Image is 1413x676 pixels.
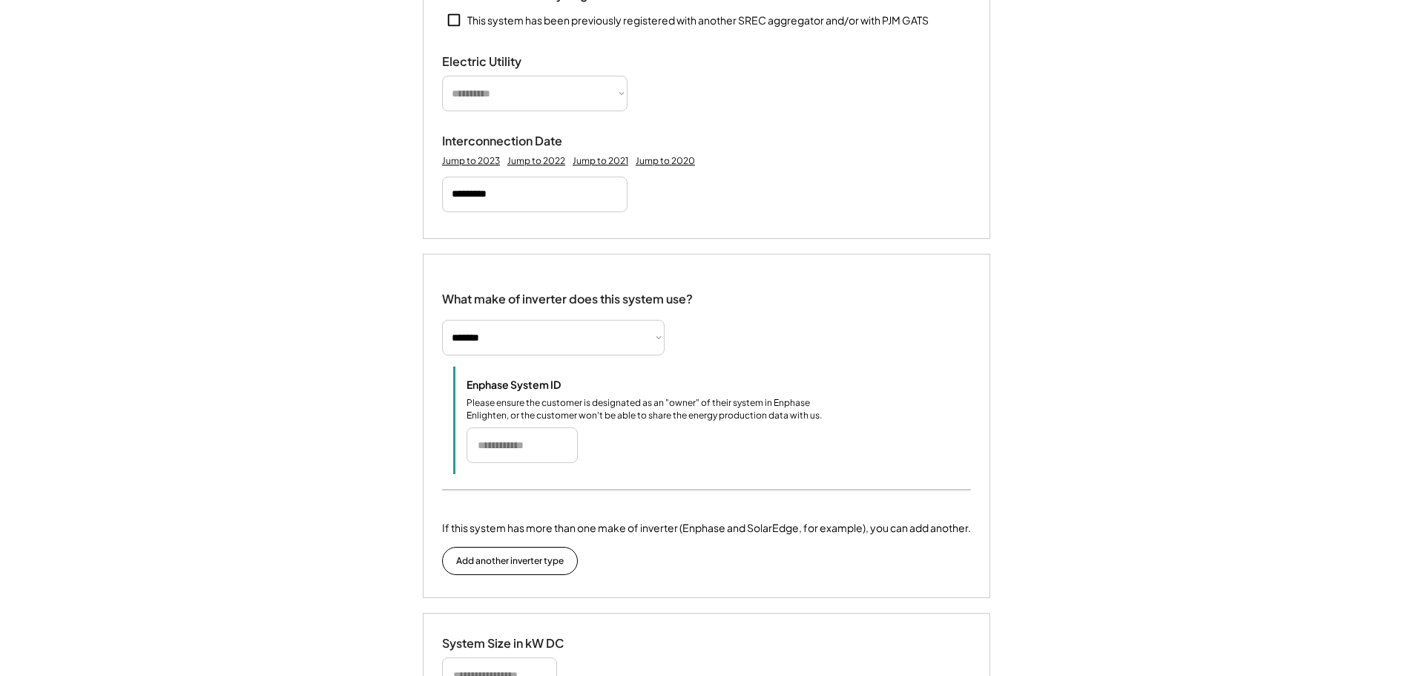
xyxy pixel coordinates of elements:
div: Jump to 2023 [442,155,500,167]
button: Add another inverter type [442,547,578,575]
div: System Size in kW DC [442,636,590,652]
div: This system has been previously registered with another SREC aggregator and/or with PJM GATS [467,13,929,28]
div: Interconnection Date [442,134,590,149]
div: If this system has more than one make of inverter (Enphase and SolarEdge, for example), you can a... [442,520,971,536]
div: Enphase System ID [467,378,615,391]
div: Jump to 2021 [573,155,628,167]
div: Jump to 2020 [636,155,695,167]
div: Jump to 2022 [507,155,565,167]
div: Electric Utility [442,54,590,70]
div: Please ensure the customer is designated as an "owner" of their system in Enphase Enlighten, or t... [467,397,837,422]
div: What make of inverter does this system use? [442,277,693,310]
